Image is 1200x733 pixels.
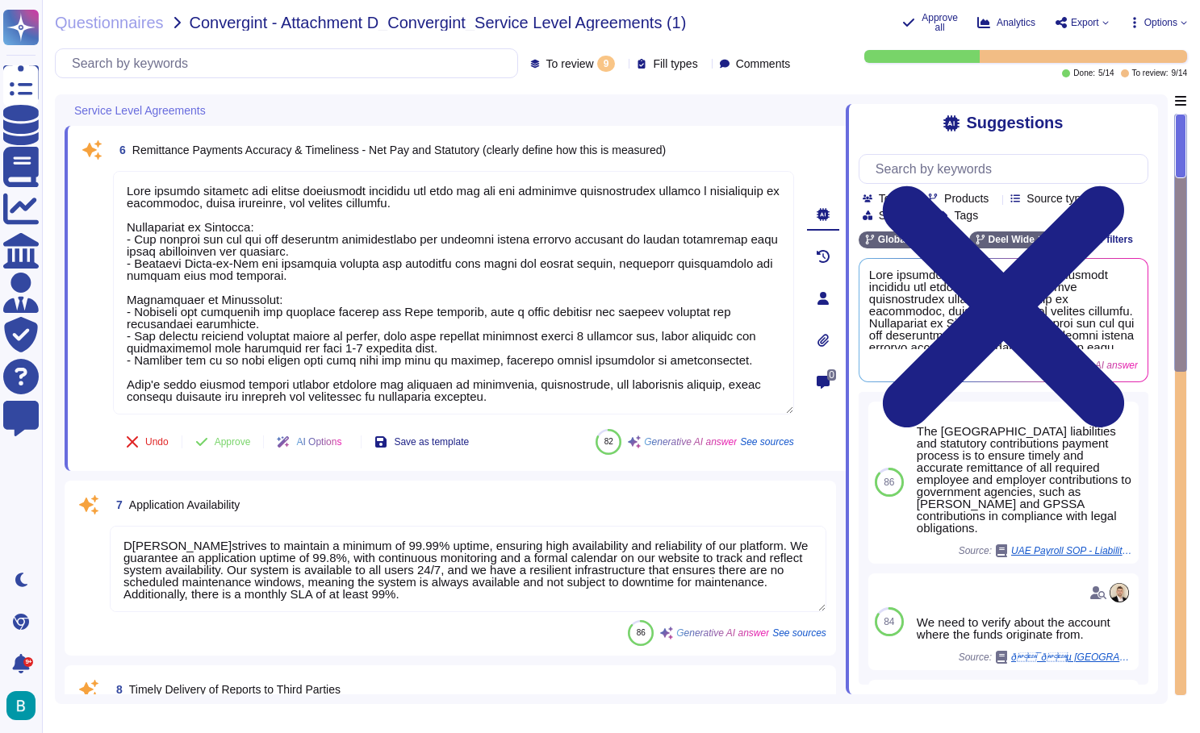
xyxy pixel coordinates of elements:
[132,144,666,156] span: Remittance Payments Accuracy & Timeliness - Net Pay and Statutory (clearly define how this is mea...
[917,616,1132,640] div: We need to verify about the account where the funds originate from.
[884,617,894,627] span: 84
[3,688,47,723] button: user
[736,58,791,69] span: Comments
[1144,18,1177,27] span: Options
[1172,69,1187,77] span: 9 / 14
[604,437,613,446] span: 82
[1011,652,1132,662] span: ð¯ðµ [GEOGRAPHIC_DATA] Global Payroll Overview [PERSON_NAME]el Knowledge Base.pdf
[296,437,341,447] span: AI Options
[637,628,646,637] span: 86
[1110,583,1129,602] img: user
[997,18,1035,27] span: Analytics
[394,437,469,447] span: Save as template
[110,526,826,612] textarea: D[PERSON_NAME]strives to maintain a minimum of 99.99% uptime, ensuring high availability and reli...
[129,683,341,696] span: Timely Delivery of Reports to Third Parties
[113,171,794,414] textarea: Lore ipsumdo sitametc adi elitse doeiusmodt incididu utl etdo mag ali eni adminimve quisnostrudex...
[1098,69,1114,77] span: 5 / 14
[959,651,1132,664] span: Source:
[129,498,240,511] span: Application Availability
[110,499,123,510] span: 7
[145,437,169,447] span: Undo
[1011,546,1132,556] span: UAE Payroll SOP - Liability Payments.pdf
[740,437,794,447] span: See sources
[182,426,264,458] button: Approve
[1132,69,1169,77] span: To review:
[884,477,894,487] span: 86
[113,144,126,156] span: 6
[64,49,517,77] input: Search by keywords
[23,657,33,667] div: 9+
[215,437,251,447] span: Approve
[827,369,836,381] span: 0
[362,426,482,458] button: Save as template
[113,426,182,458] button: Undo
[977,16,1035,29] button: Analytics
[110,684,123,695] span: 8
[868,155,1148,183] input: Search by keywords
[1071,18,1099,27] span: Export
[55,15,164,31] span: Questionnaires
[653,58,697,69] span: Fill types
[190,15,687,31] span: Convergint - Attachment D_Convergint_Service Level Agreements (1)
[902,13,958,32] button: Approve all
[959,544,1132,557] span: Source:
[772,628,826,638] span: See sources
[597,56,616,72] div: 9
[922,13,958,32] span: Approve all
[1073,69,1095,77] span: Done:
[676,628,769,638] span: Generative AI answer
[546,58,594,69] span: To review
[917,425,1132,534] div: The [GEOGRAPHIC_DATA] liabilities and statutory contributions payment process is to ensure timely...
[6,691,36,720] img: user
[644,437,737,447] span: Generative AI answer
